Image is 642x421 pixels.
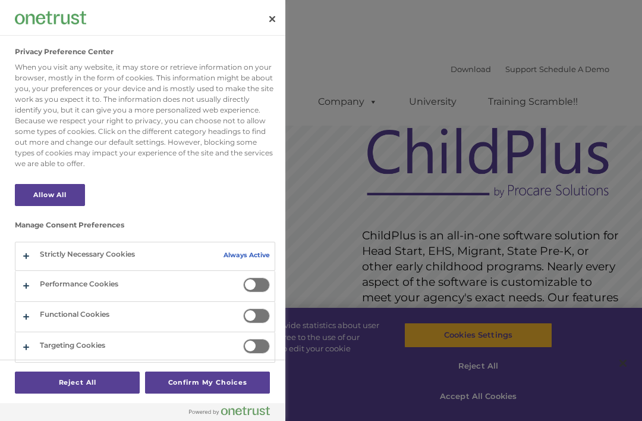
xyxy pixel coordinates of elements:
[189,406,279,421] a: Powered by OneTrust Opens in a new Tab
[259,6,285,32] button: Close
[145,372,270,394] button: Confirm My Choices
[15,62,275,169] div: When you visit any website, it may store or retrieve information on your browser, mostly in the f...
[15,48,114,56] h2: Privacy Preference Center
[15,6,86,30] div: Company Logo
[15,184,85,206] button: Allow All
[15,11,86,24] img: Company Logo
[15,372,140,394] button: Reject All
[15,221,275,235] h3: Manage Consent Preferences
[189,406,270,416] img: Powered by OneTrust Opens in a new Tab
